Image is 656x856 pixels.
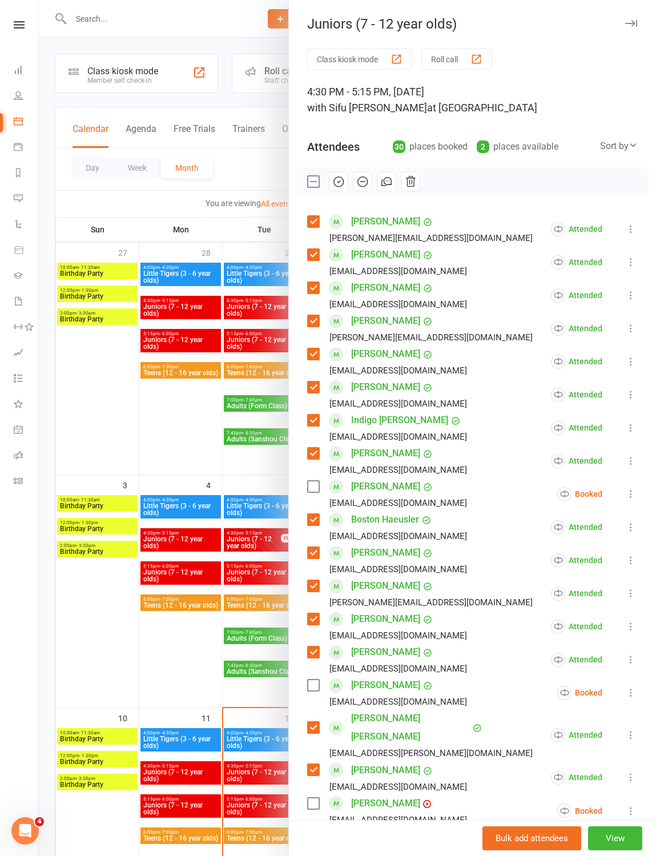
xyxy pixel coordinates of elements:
div: [EMAIL_ADDRESS][DOMAIN_NAME] [329,661,467,676]
div: Attended [551,728,602,742]
div: Booked [557,686,602,700]
div: [EMAIL_ADDRESS][DOMAIN_NAME] [329,463,467,477]
a: General attendance kiosk mode [14,418,39,444]
button: View [588,826,642,850]
div: [PERSON_NAME][EMAIL_ADDRESS][DOMAIN_NAME] [329,595,533,610]
a: [PERSON_NAME] [351,246,420,264]
div: Attended [551,421,602,435]
a: [PERSON_NAME] [351,544,420,562]
div: [EMAIL_ADDRESS][DOMAIN_NAME] [329,363,467,378]
div: Booked [557,803,602,818]
a: [PERSON_NAME] [351,212,420,231]
div: [EMAIL_ADDRESS][DOMAIN_NAME] [329,429,467,444]
div: [EMAIL_ADDRESS][DOMAIN_NAME] [329,264,467,279]
a: Reports [14,161,39,187]
div: Sort by [600,139,638,154]
a: Roll call kiosk mode [14,444,39,469]
div: places booked [393,139,468,155]
div: 4:30 PM - 5:15 PM, [DATE] [307,84,638,116]
iframe: Intercom live chat [11,817,39,845]
a: [PERSON_NAME] [351,477,420,496]
a: [PERSON_NAME] [351,610,420,628]
a: Assessments [14,341,39,367]
a: Calendar [14,110,39,135]
div: Attended [551,586,602,601]
div: Juniors (7 - 12 year olds) [289,16,656,32]
div: [EMAIL_ADDRESS][DOMAIN_NAME] [329,779,467,794]
div: Attended [551,388,602,402]
div: [PERSON_NAME][EMAIL_ADDRESS][DOMAIN_NAME] [329,330,533,345]
span: 4 [35,817,44,826]
a: [PERSON_NAME] [351,643,420,661]
a: Indigo [PERSON_NAME] [351,411,448,429]
div: Attended [551,653,602,667]
div: [EMAIL_ADDRESS][DOMAIN_NAME] [329,813,467,827]
a: Dashboard [14,58,39,84]
button: Roll call [421,49,492,70]
a: [PERSON_NAME] [351,312,420,330]
a: [PERSON_NAME] [PERSON_NAME] [351,709,470,746]
div: places available [477,139,558,155]
a: [PERSON_NAME] [351,345,420,363]
div: Attended [551,553,602,568]
div: [EMAIL_ADDRESS][DOMAIN_NAME] [329,529,467,544]
div: Attended [551,222,602,236]
div: [EMAIL_ADDRESS][DOMAIN_NAME] [329,297,467,312]
a: People [14,84,39,110]
a: Payments [14,135,39,161]
div: [EMAIL_ADDRESS][PERSON_NAME][DOMAIN_NAME] [329,746,533,761]
a: [PERSON_NAME] [351,761,420,779]
div: [EMAIL_ADDRESS][DOMAIN_NAME] [329,396,467,411]
a: Class kiosk mode [14,469,39,495]
div: [EMAIL_ADDRESS][DOMAIN_NAME] [329,496,467,511]
a: Boston Haeusler [351,511,419,529]
a: Product Sales [14,238,39,264]
div: [EMAIL_ADDRESS][DOMAIN_NAME] [329,694,467,709]
div: Booked [557,487,602,501]
div: Attended [551,321,602,336]
a: What's New [14,392,39,418]
button: Class kiosk mode [307,49,412,70]
a: [PERSON_NAME] [351,444,420,463]
span: with Sifu [PERSON_NAME] [307,102,427,114]
button: Bulk add attendees [482,826,581,850]
span: at [GEOGRAPHIC_DATA] [427,102,537,114]
div: Attended [551,454,602,468]
div: 30 [393,140,405,153]
div: Attended [551,620,602,634]
div: [EMAIL_ADDRESS][DOMAIN_NAME] [329,562,467,577]
div: Attended [551,355,602,369]
a: [PERSON_NAME] [351,279,420,297]
a: [PERSON_NAME] [351,794,420,813]
div: Attended [551,255,602,270]
div: [PERSON_NAME][EMAIL_ADDRESS][DOMAIN_NAME] [329,231,533,246]
div: Attendees [307,139,360,155]
div: Attended [551,520,602,535]
a: [PERSON_NAME] [351,676,420,694]
div: Attended [551,770,602,785]
a: [PERSON_NAME] [351,577,420,595]
div: [EMAIL_ADDRESS][DOMAIN_NAME] [329,628,467,643]
div: 2 [477,140,489,153]
div: Attended [551,288,602,303]
a: [PERSON_NAME] [351,378,420,396]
